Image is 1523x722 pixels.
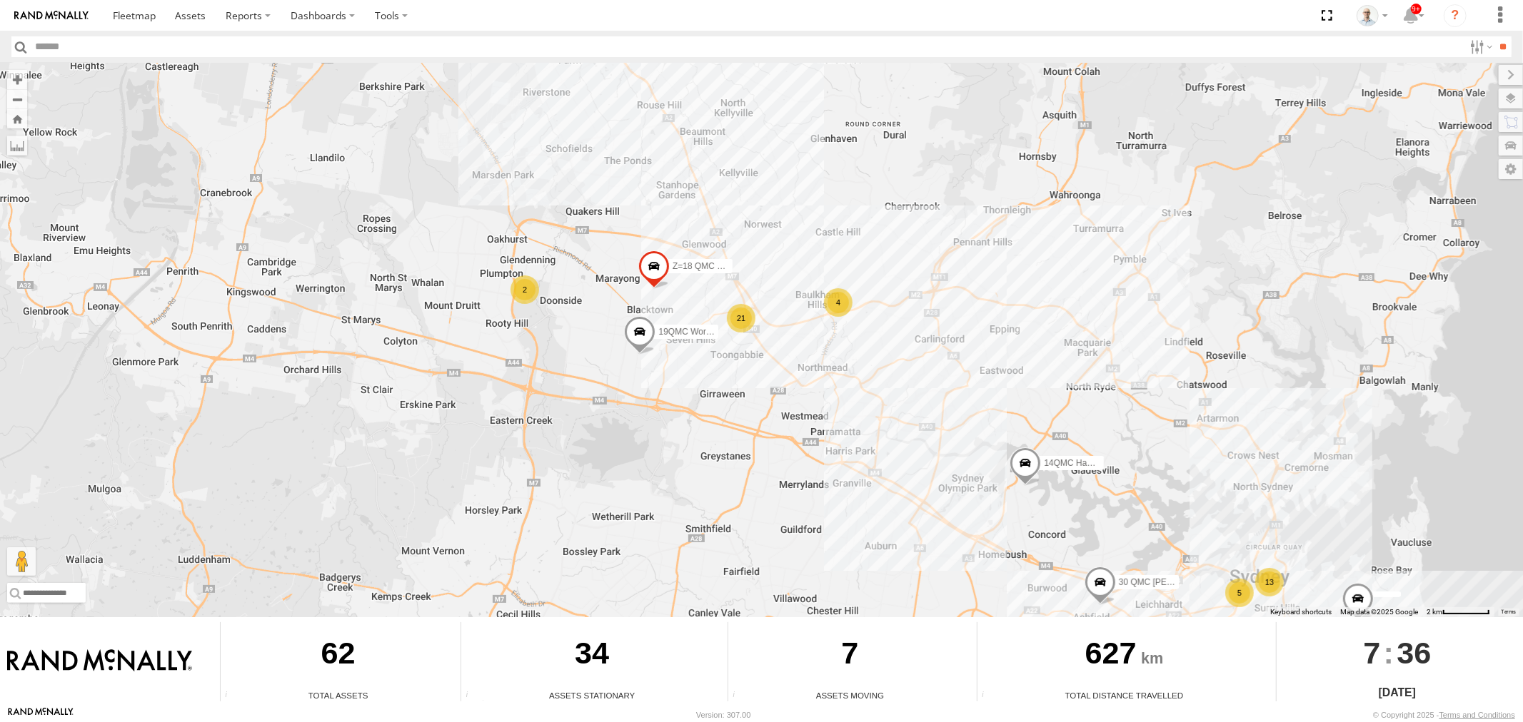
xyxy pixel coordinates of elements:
[1439,711,1515,719] a: Terms and Conditions
[7,70,27,89] button: Zoom in
[14,11,89,21] img: rand-logo.svg
[1502,609,1517,614] a: Terms (opens in new tab)
[728,689,972,701] div: Assets Moving
[221,689,456,701] div: Total Assets
[1270,607,1332,617] button: Keyboard shortcuts
[7,109,27,128] button: Zoom Home
[511,275,539,304] div: 2
[7,89,27,109] button: Zoom out
[1225,579,1254,607] div: 5
[658,326,728,336] span: 19QMC Workshop
[1044,457,1103,467] span: 14QMC Hamza
[728,622,972,689] div: 7
[1444,4,1467,27] i: ?
[1373,711,1515,719] div: © Copyright 2025 -
[1427,608,1442,616] span: 2 km
[1340,608,1418,616] span: Map data ©2025 Google
[1277,684,1518,701] div: [DATE]
[977,622,1271,689] div: 627
[672,260,755,270] span: Z=18 QMC Written off
[696,711,750,719] div: Version: 307.00
[1118,576,1223,586] span: 30 QMC [PERSON_NAME]
[1499,159,1523,179] label: Map Settings
[1397,622,1431,683] span: 36
[977,691,999,701] div: Total distance travelled by all assets within specified date range and applied filters
[1363,622,1380,683] span: 7
[824,288,853,317] div: 4
[221,622,456,689] div: 62
[461,622,723,689] div: 34
[221,691,242,701] div: Total number of Enabled Assets
[1464,36,1495,57] label: Search Filter Options
[728,691,750,701] div: Total number of assets current in transit.
[977,689,1271,701] div: Total Distance Travelled
[8,708,74,722] a: Visit our Website
[461,689,723,701] div: Assets Stationary
[461,691,483,701] div: Total number of assets current stationary.
[1277,622,1518,683] div: :
[727,304,755,332] div: 21
[7,547,36,576] button: Drag Pegman onto the map to open Street View
[1255,568,1284,596] div: 13
[7,649,192,673] img: Rand McNally
[1352,5,1393,26] div: Kurt Byers
[7,136,27,156] label: Measure
[1422,607,1494,617] button: Map Scale: 2 km per 63 pixels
